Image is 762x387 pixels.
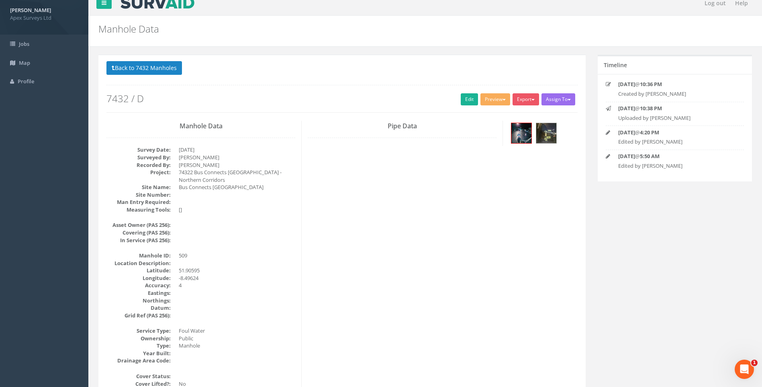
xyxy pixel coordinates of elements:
[106,304,171,312] dt: Datum:
[98,24,641,34] h2: Manhole Data
[106,198,171,206] dt: Man Entry Required:
[461,93,478,105] a: Edit
[179,146,295,154] dd: [DATE]
[618,129,731,136] p: @
[106,146,171,154] dt: Survey Date:
[511,123,531,143] img: ff592c4c-2f05-9052-58e7-2598a5698453_348b53cc-9e0e-7bd9-4bae-f6164d37a460_thumb.jpg
[106,191,171,199] dt: Site Number:
[106,297,171,305] dt: Northings:
[618,80,731,88] p: @
[618,90,731,98] p: Created by [PERSON_NAME]
[513,93,539,105] button: Export
[106,237,171,244] dt: In Service (PAS 256):
[19,40,29,47] span: Jobs
[19,59,30,66] span: Map
[618,105,731,112] p: @
[179,335,295,342] dd: Public
[106,154,171,161] dt: Surveyed By:
[640,80,662,88] strong: 10:36 PM
[106,357,171,364] dt: Drainage Area Code:
[106,274,171,282] dt: Longitude:
[179,267,295,274] dd: 51.90595
[751,360,758,366] span: 1
[106,312,171,319] dt: Grid Ref (PAS 256):
[179,161,295,169] dd: [PERSON_NAME]
[618,105,635,112] strong: [DATE]
[640,152,660,160] strong: 5:50 AM
[179,154,295,161] dd: [PERSON_NAME]
[106,373,171,380] dt: Cover Status:
[106,259,171,267] dt: Location Description:
[10,14,78,22] span: Apex Surveys Ltd
[618,80,635,88] strong: [DATE]
[618,129,635,136] strong: [DATE]
[18,78,34,85] span: Profile
[604,62,627,68] h5: Timeline
[106,206,171,214] dt: Measuring Tools:
[618,152,731,160] p: @
[640,105,662,112] strong: 10:38 PM
[179,274,295,282] dd: -8.49624
[106,289,171,297] dt: Eastings:
[106,350,171,357] dt: Year Built:
[106,327,171,335] dt: Service Type:
[106,169,171,176] dt: Project:
[179,183,295,191] dd: Bus Connects [GEOGRAPHIC_DATA]
[179,169,295,183] dd: 74322 Bus Connects [GEOGRAPHIC_DATA] - Northern Corridors
[308,123,496,130] h3: Pipe Data
[618,162,731,170] p: Edited by [PERSON_NAME]
[179,282,295,289] dd: 4
[10,4,78,21] a: [PERSON_NAME] Apex Surveys Ltd
[106,123,295,130] h3: Manhole Data
[10,6,51,14] strong: [PERSON_NAME]
[480,93,510,105] button: Preview
[106,335,171,342] dt: Ownership:
[106,282,171,289] dt: Accuracy:
[106,61,182,75] button: Back to 7432 Manholes
[618,114,731,122] p: Uploaded by [PERSON_NAME]
[106,229,171,237] dt: Covering (PAS 256):
[179,342,295,350] dd: Manhole
[106,161,171,169] dt: Recorded By:
[106,252,171,259] dt: Manhole ID:
[106,183,171,191] dt: Site Name:
[106,221,171,229] dt: Asset Owner (PAS 256):
[618,152,635,160] strong: [DATE]
[640,129,659,136] strong: 4:20 PM
[106,93,578,104] h2: 7432 / D
[536,123,556,143] img: ff592c4c-2f05-9052-58e7-2598a5698453_be8fde07-6303-44fe-0ed1-43cb0d0d0640_thumb.jpg
[179,206,295,214] dd: []
[179,252,295,259] dd: 509
[106,342,171,350] dt: Type:
[618,138,731,146] p: Edited by [PERSON_NAME]
[735,360,754,379] iframe: Intercom live chat
[179,327,295,335] dd: Foul Water
[106,267,171,274] dt: Latitude:
[541,93,575,105] button: Assign To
